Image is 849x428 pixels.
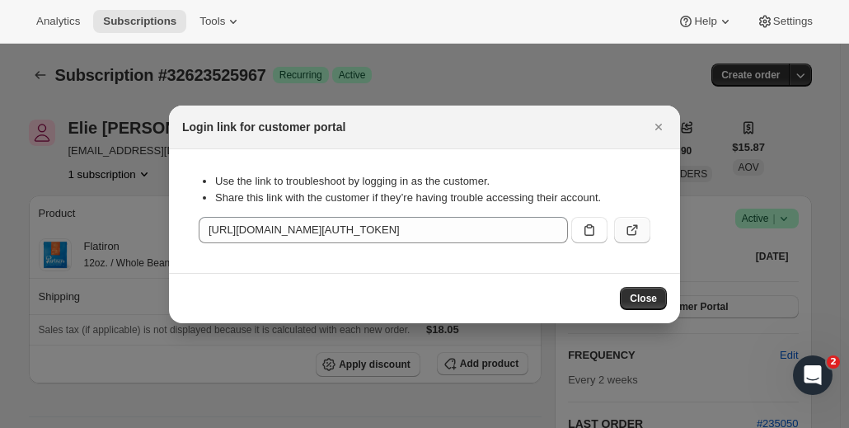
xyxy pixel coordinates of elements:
[668,10,743,33] button: Help
[36,15,80,28] span: Analytics
[182,119,345,135] h2: Login link for customer portal
[647,115,670,139] button: Close
[199,15,225,28] span: Tools
[103,15,176,28] span: Subscriptions
[215,190,650,206] li: Share this link with the customer if they’re having trouble accessing their account.
[620,287,667,310] button: Close
[630,292,657,305] span: Close
[773,15,813,28] span: Settings
[215,173,650,190] li: Use the link to troubleshoot by logging in as the customer.
[793,355,833,395] iframe: Intercom live chat
[827,355,840,369] span: 2
[694,15,716,28] span: Help
[93,10,186,33] button: Subscriptions
[747,10,823,33] button: Settings
[26,10,90,33] button: Analytics
[190,10,251,33] button: Tools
